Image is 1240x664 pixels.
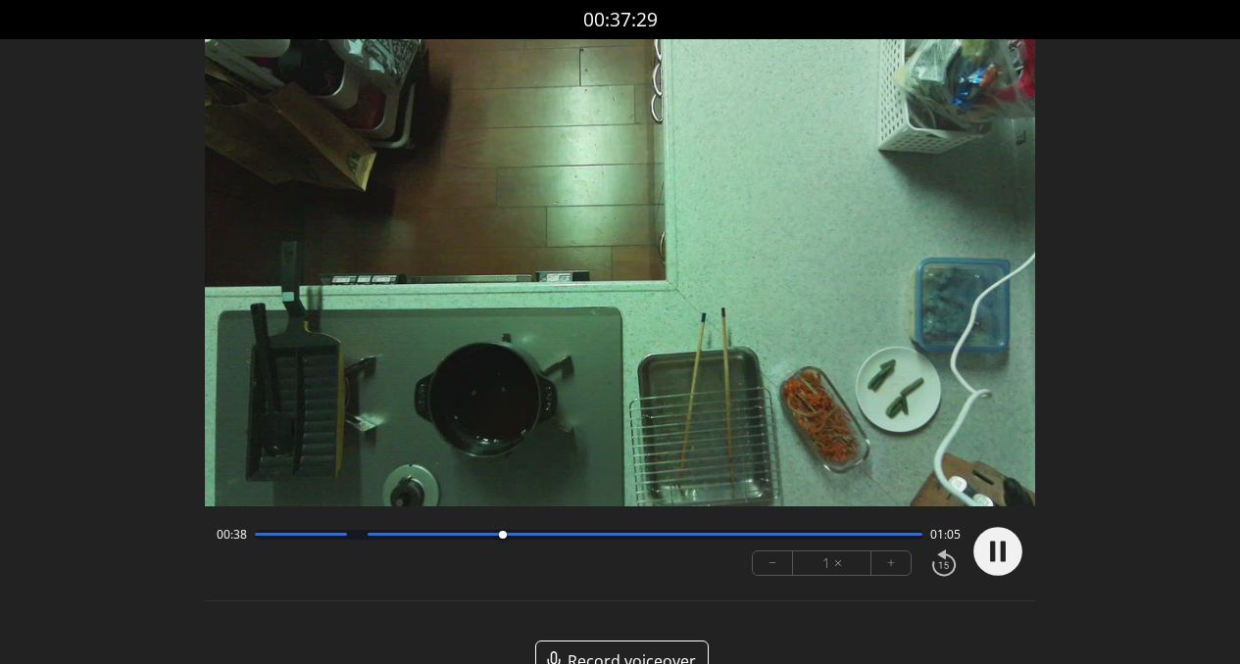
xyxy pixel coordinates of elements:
span: 01:05 [930,527,961,543]
button: + [871,551,911,575]
a: 00:37:29 [583,6,658,34]
span: 00:38 [217,527,247,543]
button: − [753,551,793,575]
div: 1 × [793,551,871,575]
